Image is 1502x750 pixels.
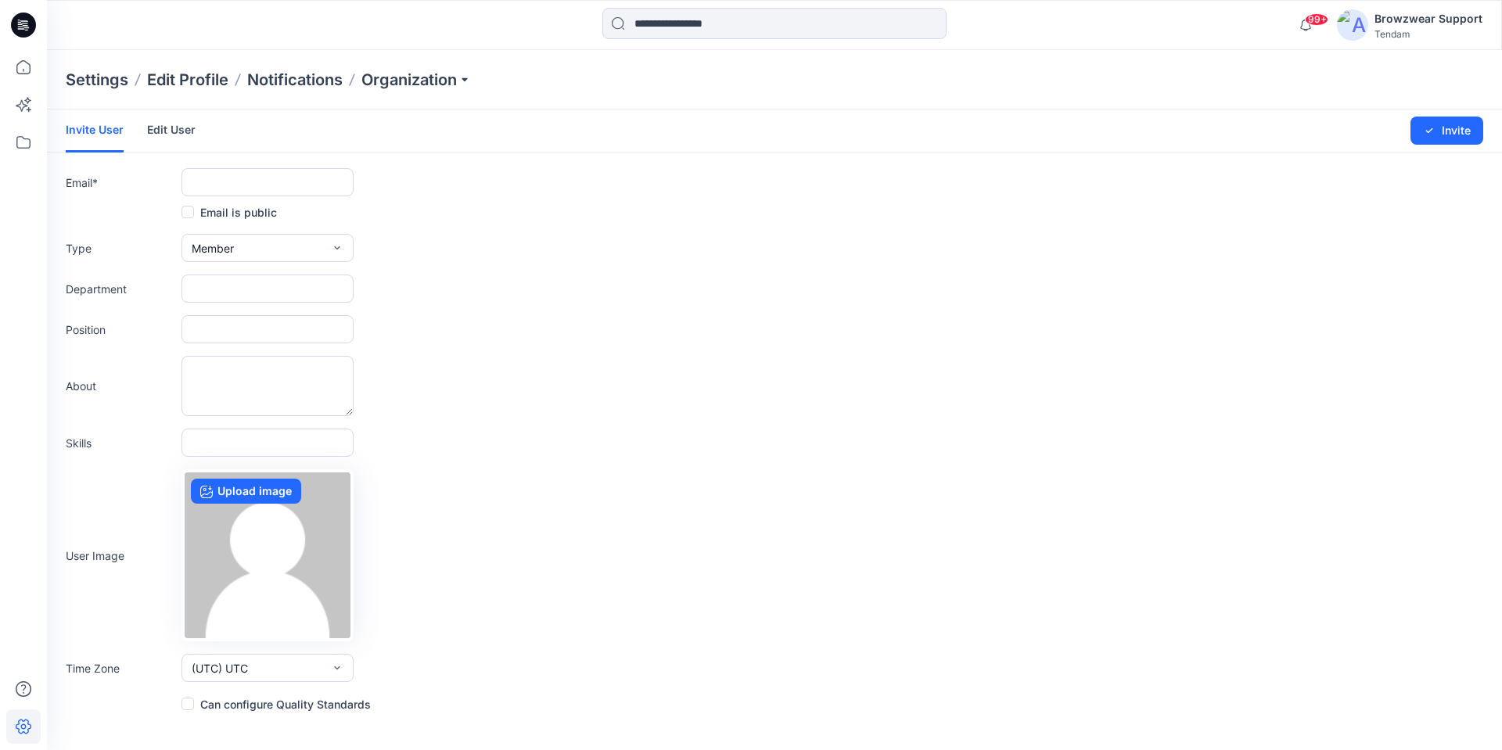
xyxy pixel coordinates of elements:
label: Type [66,240,175,257]
button: Member [181,234,354,262]
span: (UTC) UTC [192,660,248,676]
a: Edit User [147,109,196,150]
label: Email [66,174,175,191]
button: (UTC) UTC [181,654,354,682]
label: Skills [66,435,175,451]
div: Browzwear Support [1374,9,1482,28]
label: About [66,378,175,394]
span: 99+ [1305,13,1328,26]
label: Email is public [181,203,277,221]
a: Invite User [66,109,124,153]
button: Invite [1410,117,1483,145]
a: Notifications [247,69,343,91]
span: Member [192,240,234,257]
label: Upload image [191,479,301,504]
label: User Image [66,547,175,564]
label: Time Zone [66,660,175,676]
img: no-profile.png [185,472,350,638]
p: Settings [66,69,128,91]
label: Can configure Quality Standards [181,694,371,713]
a: Edit Profile [147,69,228,91]
div: Tendam [1374,28,1482,40]
label: Position [66,321,175,338]
img: avatar [1337,9,1368,41]
label: Department [66,281,175,297]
